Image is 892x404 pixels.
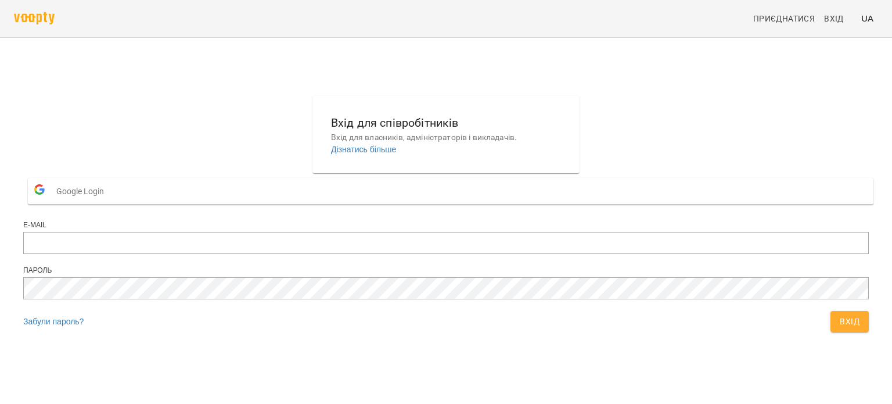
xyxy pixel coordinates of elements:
[28,178,873,204] button: Google Login
[331,145,396,154] a: Дізнатись більше
[749,8,819,29] a: Приєднатися
[753,12,815,26] span: Приєднатися
[857,8,878,29] button: UA
[23,317,84,326] a: Забули пароль?
[23,220,869,230] div: E-mail
[331,114,561,132] h6: Вхід для співробітників
[322,105,570,165] button: Вхід для співробітниківВхід для власників, адміністраторів і викладачів.Дізнатись більше
[840,314,859,328] span: Вхід
[23,266,869,276] div: Пароль
[861,12,873,24] span: UA
[830,311,869,332] button: Вхід
[331,132,561,144] p: Вхід для власників, адміністраторів і викладачів.
[819,8,857,29] a: Вхід
[14,12,55,24] img: voopty.png
[56,180,110,203] span: Google Login
[824,12,844,26] span: Вхід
